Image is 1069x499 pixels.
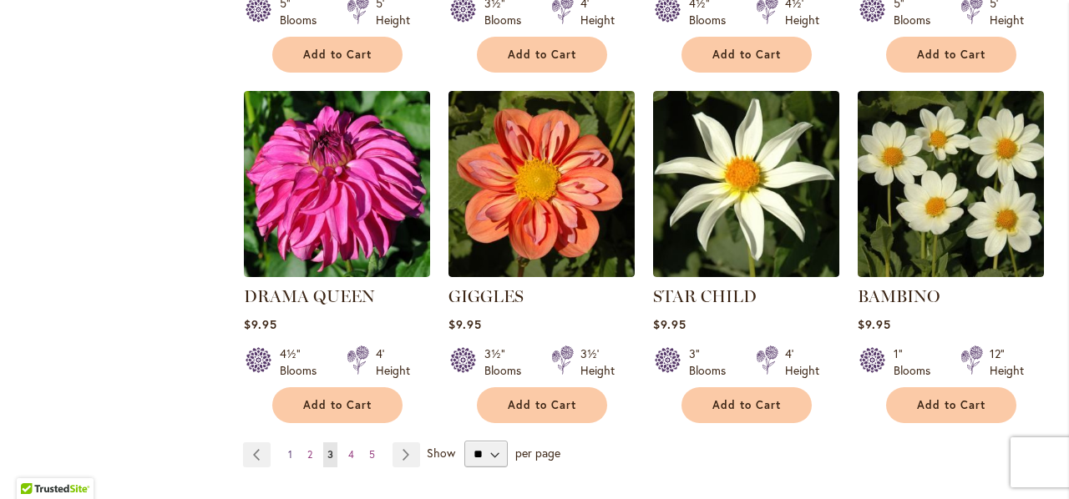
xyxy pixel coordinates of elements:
[272,387,403,423] button: Add to Cart
[785,345,819,379] div: 4' Height
[858,286,940,306] a: BAMBINO
[917,48,985,62] span: Add to Cart
[303,442,317,467] a: 2
[484,345,531,379] div: 3½" Blooms
[653,286,757,306] a: STAR CHILD
[344,442,358,467] a: 4
[369,448,375,461] span: 5
[284,442,296,467] a: 1
[886,387,1016,423] button: Add to Cart
[477,387,607,423] button: Add to Cart
[448,316,482,332] span: $9.95
[448,265,635,280] a: GIGGLES
[653,265,839,280] a: STAR CHILD
[348,448,354,461] span: 4
[653,91,839,277] img: STAR CHILD
[244,316,277,332] span: $9.95
[427,445,455,461] span: Show
[448,91,635,277] img: GIGGLES
[515,445,560,461] span: per page
[858,316,891,332] span: $9.95
[477,37,607,73] button: Add to Cart
[712,398,781,412] span: Add to Cart
[327,448,333,461] span: 3
[653,316,686,332] span: $9.95
[365,442,379,467] a: 5
[990,345,1024,379] div: 12" Height
[886,37,1016,73] button: Add to Cart
[508,48,576,62] span: Add to Cart
[894,345,940,379] div: 1" Blooms
[244,91,430,277] img: DRAMA QUEEN
[376,345,410,379] div: 4' Height
[580,345,615,379] div: 3½' Height
[272,37,403,73] button: Add to Cart
[280,345,327,379] div: 4½" Blooms
[448,286,524,306] a: GIGGLES
[508,398,576,412] span: Add to Cart
[303,398,372,412] span: Add to Cart
[689,345,736,379] div: 3" Blooms
[681,387,812,423] button: Add to Cart
[858,265,1044,280] a: BAMBINO
[303,48,372,62] span: Add to Cart
[917,398,985,412] span: Add to Cart
[858,91,1044,277] img: BAMBINO
[307,448,312,461] span: 2
[681,37,812,73] button: Add to Cart
[712,48,781,62] span: Add to Cart
[244,265,430,280] a: DRAMA QUEEN
[13,440,59,486] iframe: Launch Accessibility Center
[244,286,375,306] a: DRAMA QUEEN
[288,448,292,461] span: 1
